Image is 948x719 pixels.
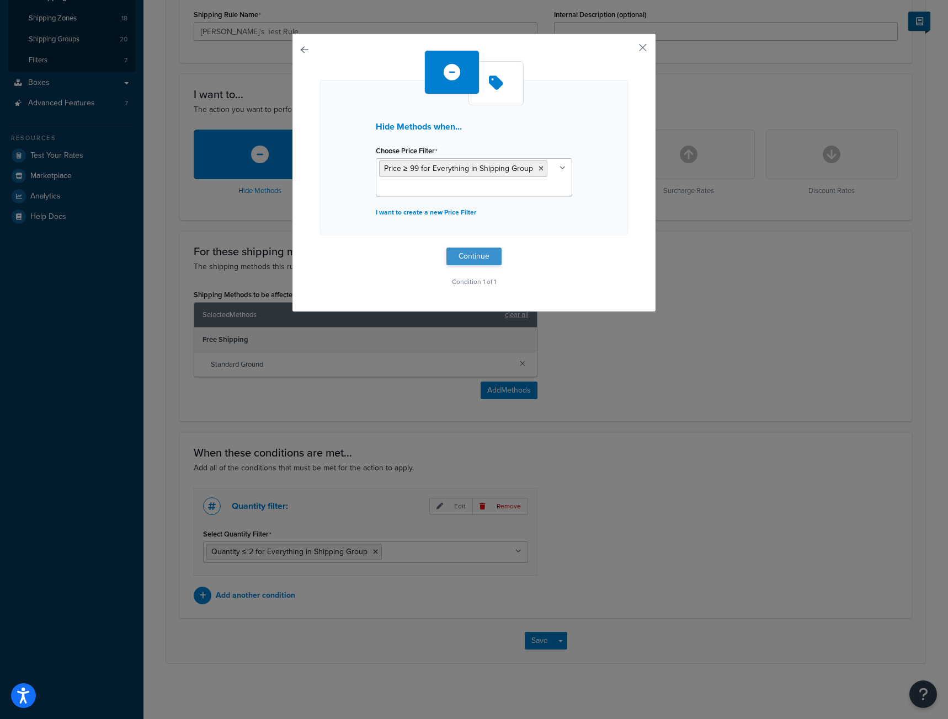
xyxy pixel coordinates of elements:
[320,274,628,289] p: Condition 1 of 1
[376,122,572,132] h3: Hide Methods when...
[446,248,502,265] button: Continue
[384,163,533,174] span: Price ≥ 99 for Everything in Shipping Group
[376,205,572,220] p: I want to create a new Price Filter
[376,147,438,155] label: Choose Price Filter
